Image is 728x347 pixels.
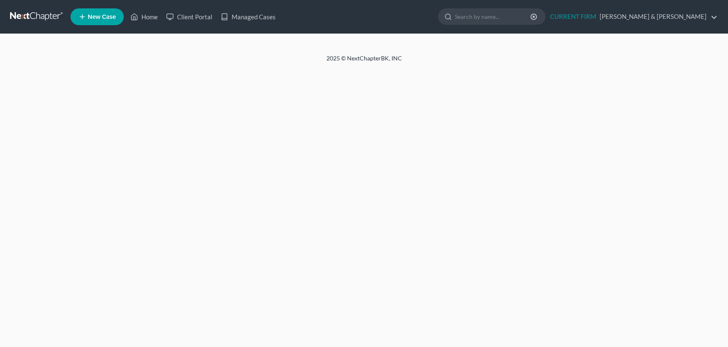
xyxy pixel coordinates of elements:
[546,9,718,24] a: CURRENT FIRM[PERSON_NAME] & [PERSON_NAME]
[550,13,596,20] strong: CURRENT FIRM
[162,9,217,24] a: Client Portal
[88,14,116,20] span: New Case
[126,9,162,24] a: Home
[125,54,603,69] div: 2025 © NextChapterBK, INC
[455,9,532,24] input: Search by name...
[217,9,280,24] a: Managed Cases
